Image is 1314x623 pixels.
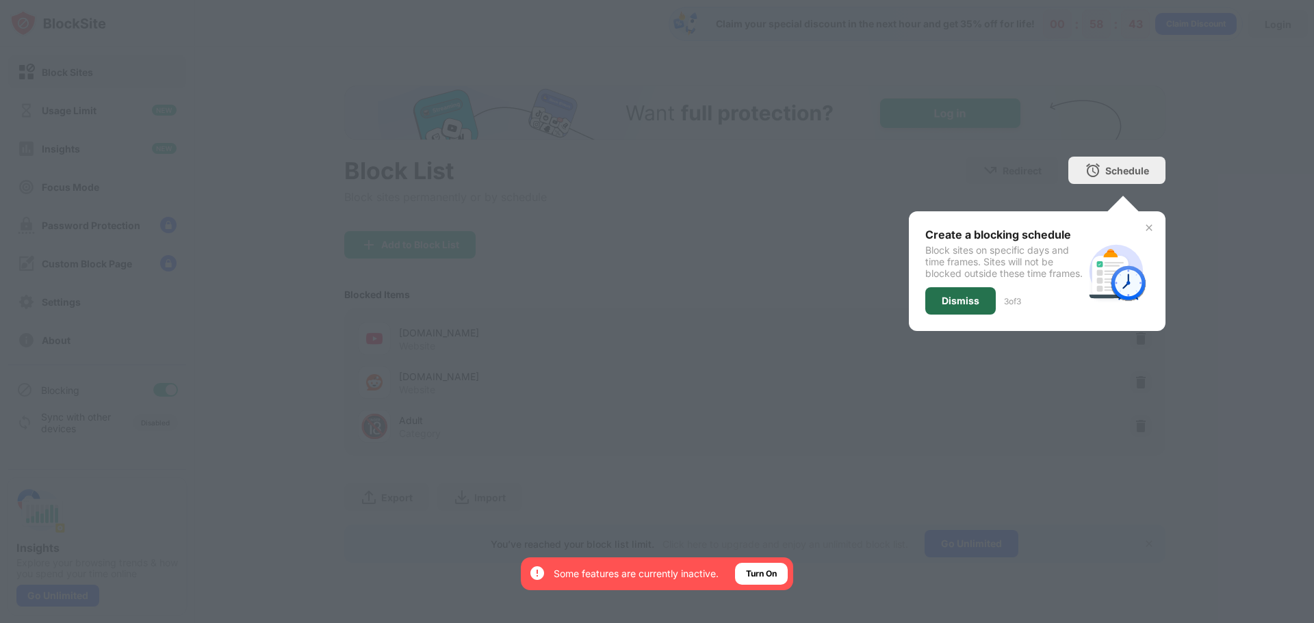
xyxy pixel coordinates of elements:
div: Turn On [746,567,777,581]
div: 3 of 3 [1004,296,1021,306]
div: Some features are currently inactive. [554,567,719,581]
img: x-button.svg [1144,222,1155,233]
div: Create a blocking schedule [925,228,1083,241]
img: error-circle-white.svg [529,565,545,581]
img: schedule.svg [1083,239,1149,304]
div: Dismiss [942,295,979,306]
div: Block sites on specific days and time frames. Sites will not be blocked outside these time frames. [925,244,1083,279]
div: Schedule [1105,165,1149,176]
